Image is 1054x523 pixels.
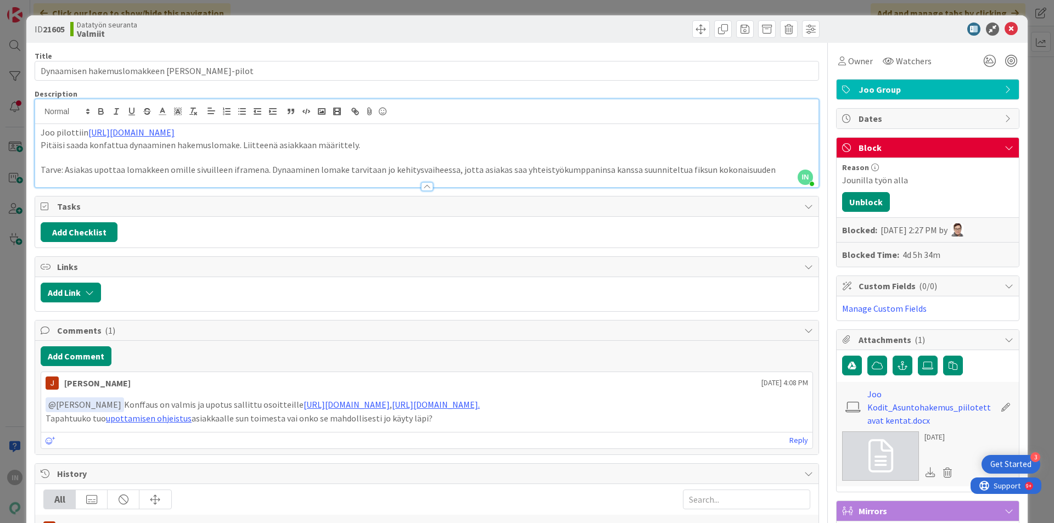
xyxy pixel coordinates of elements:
img: JM [46,376,59,390]
span: Owner [848,54,873,68]
span: Attachments [859,333,999,346]
div: Open Get Started checklist, remaining modules: 3 [982,455,1040,474]
button: Add Comment [41,346,111,366]
span: Reason [842,164,869,171]
p: Konffaus on valmis ja upotus sallittu osoitteille , [46,397,808,412]
span: ( 1 ) [105,325,115,336]
span: ( 0/0 ) [919,280,937,291]
p: Pitäisi saada konfattua dynaaminen hakemuslomake. Liitteenä asiakkaan määrittely. [41,139,813,151]
span: Mirrors [859,504,999,518]
a: [URL][DOMAIN_NAME]. [392,399,480,410]
b: Valmiit [77,29,137,38]
span: ID [35,23,65,36]
span: Joo Group [859,83,999,96]
span: [DATE] 4:08 PM [761,377,808,389]
img: SM [951,223,964,237]
span: IN [798,170,813,185]
p: Tarve: Asiakas upottaa lomakkeen omille sivuilleen iframena. Dynaaminen lomake tarvitaan jo kehit... [41,164,813,176]
span: Dates [859,112,999,125]
div: Get Started [990,459,1031,470]
span: Block [859,141,999,154]
a: [URL][DOMAIN_NAME] [88,127,175,138]
a: Reply [789,434,808,447]
div: All [44,490,76,509]
b: Blocked Time: [842,248,899,261]
div: 4d 5h 34m [902,248,940,261]
div: 3 [1030,452,1040,462]
span: Support [23,2,50,15]
span: Comments [57,324,799,337]
span: Description [35,89,77,99]
a: [URL][DOMAIN_NAME] [304,399,390,410]
span: Datatyön seuranta [77,20,137,29]
span: @ [48,399,56,410]
b: 21605 [43,24,65,35]
span: ( 1 ) [915,334,925,345]
span: History [57,467,799,480]
a: upottamisen ohjeistus [106,413,192,424]
div: Download [924,465,937,480]
span: Links [57,260,799,273]
button: Add Link [41,283,101,302]
span: [PERSON_NAME] [48,399,121,410]
span: Watchers [896,54,932,68]
label: Title [35,51,52,61]
a: Manage Custom Fields [842,303,927,314]
p: Joo pilottiin [41,126,813,139]
div: [DATE] 2:27 PM by [881,223,964,237]
span: Tasks [57,200,799,213]
button: Unblock [842,192,890,212]
b: Blocked: [842,223,877,237]
span: Custom Fields [859,279,999,293]
div: 9+ [55,4,61,13]
p: Tapahtuuko tuo asiakkaalle sun toimesta vai onko se mahdollisesti jo käyty läpi? [46,412,808,425]
input: type card name here... [35,61,819,81]
div: [DATE] [924,431,956,443]
button: Add Checklist [41,222,117,242]
a: Joo Kodit_Asuntohakemus_piilotettavat kentat.docx [867,387,995,427]
input: Search... [683,490,810,509]
div: Jounilla työn alla [842,173,1013,187]
div: [PERSON_NAME] [64,376,131,390]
